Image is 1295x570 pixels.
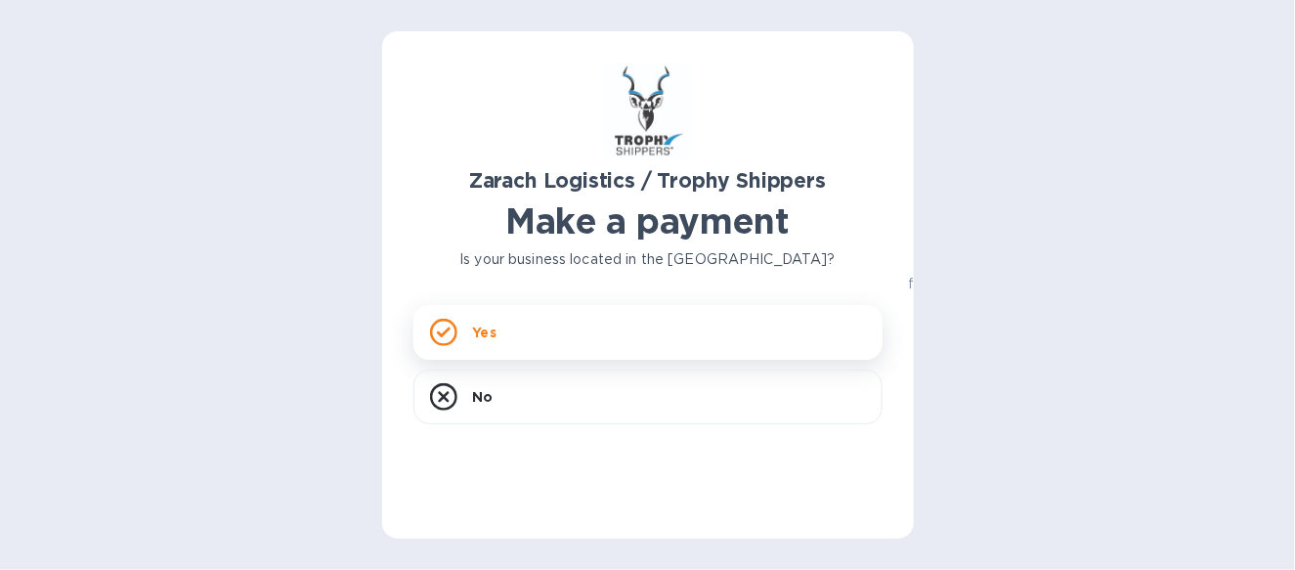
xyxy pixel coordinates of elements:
[473,387,494,407] p: No
[413,200,883,241] h1: Make a payment
[473,323,496,342] p: Yes
[413,249,883,270] p: Is your business located in the [GEOGRAPHIC_DATA]?
[469,168,826,193] b: Zarach Logistics / Trophy Shippers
